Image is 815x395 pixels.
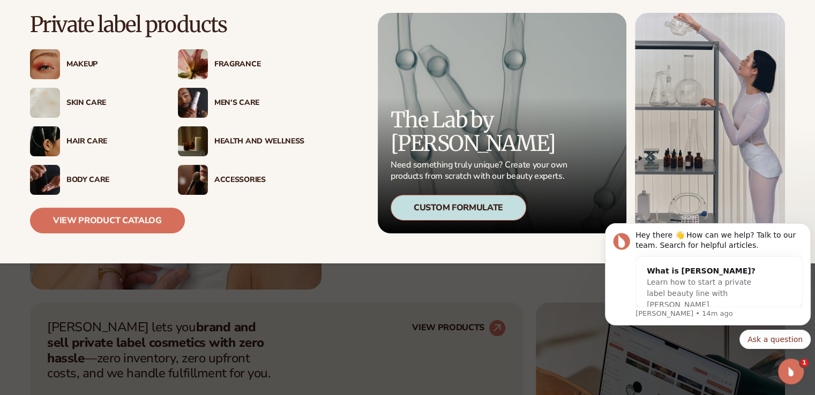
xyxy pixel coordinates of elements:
[30,126,156,156] a: Female hair pulled back with clips. Hair Care
[30,88,60,118] img: Cream moisturizer swatch.
[66,176,156,185] div: Body Care
[391,159,571,182] p: Need something truly unique? Create your own products from scratch with our beauty experts.
[178,165,208,195] img: Female with makeup brush.
[601,214,815,355] iframe: Intercom notifications message
[635,13,785,233] img: Female in lab with equipment.
[30,208,185,233] a: View Product Catalog
[178,165,304,195] a: Female with makeup brush. Accessories
[30,49,156,79] a: Female with glitter eye makeup. Makeup
[178,126,304,156] a: Candles and incense on table. Health And Wellness
[30,165,60,195] img: Male hand applying moisturizer.
[178,88,304,118] a: Male holding moisturizer bottle. Men’s Care
[178,126,208,156] img: Candles and incense on table.
[214,137,304,146] div: Health And Wellness
[30,49,60,79] img: Female with glitter eye makeup.
[778,359,804,384] iframe: Intercom live chat
[66,60,156,69] div: Makeup
[214,176,304,185] div: Accessories
[66,137,156,146] div: Hair Care
[66,98,156,108] div: Skin Care
[178,88,208,118] img: Male holding moisturizer bottle.
[30,88,156,118] a: Cream moisturizer swatch. Skin Care
[30,165,156,195] a: Male hand applying moisturizer. Body Care
[178,49,304,79] a: Pink blooming flower. Fragrance
[800,359,809,367] span: 1
[378,13,626,233] a: Microscopic product formula. The Lab by [PERSON_NAME] Need something truly unique? Create your ow...
[391,108,571,155] p: The Lab by [PERSON_NAME]
[214,60,304,69] div: Fragrance
[178,49,208,79] img: Pink blooming flower.
[30,13,304,36] p: Private label products
[30,126,60,156] img: Female hair pulled back with clips.
[214,98,304,108] div: Men’s Care
[391,195,526,221] div: Custom Formulate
